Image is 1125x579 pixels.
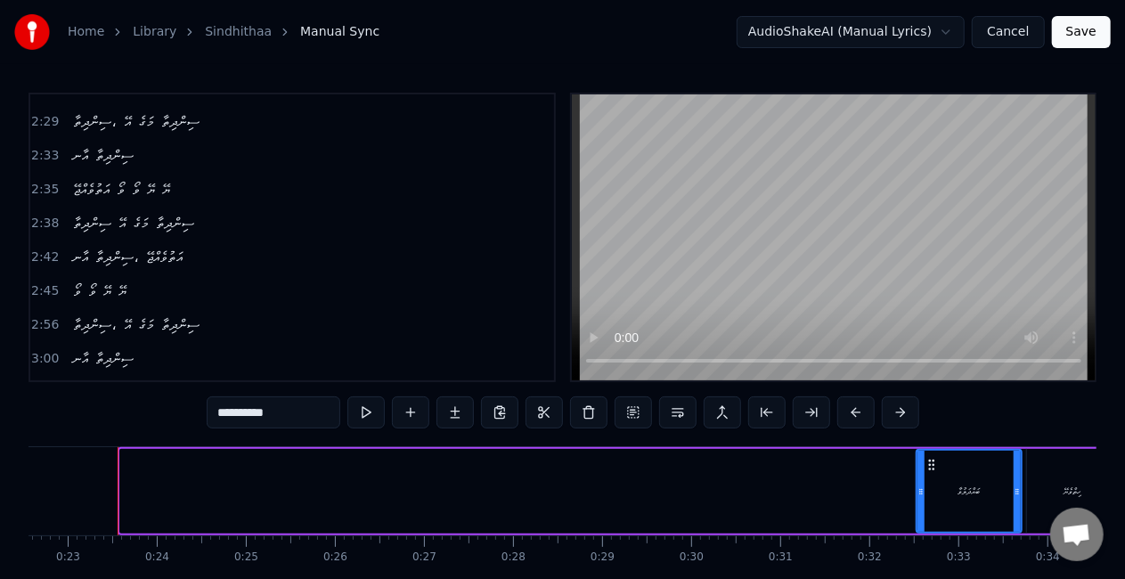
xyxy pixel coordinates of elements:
[117,281,128,301] span: ޔޭ
[31,249,59,266] span: 2:42
[31,113,59,131] span: 2:29
[14,14,50,50] img: youka
[947,550,971,565] div: 0:33
[1064,485,1081,498] div: ހިތްވެޔޭ
[94,145,135,166] span: ސިންދިތާ
[145,179,157,200] span: ޔޭ
[71,348,90,369] span: އާނ
[131,213,151,233] span: މަގެ
[205,23,272,41] a: Sindhithaa
[31,350,59,368] span: 3:00
[412,550,436,565] div: 0:27
[117,213,127,233] span: އޭ
[858,550,882,565] div: 0:32
[130,179,142,200] span: ވޯ
[94,348,135,369] span: ސިންދިތާ
[31,181,59,199] span: 2:35
[68,23,104,41] a: Home
[115,179,126,200] span: ވޯ
[136,314,156,335] span: މަގެ
[323,550,347,565] div: 0:26
[680,550,704,565] div: 0:30
[71,213,113,233] span: ސިންދިތާ
[71,281,83,301] span: ވޯ
[958,485,981,498] div: ބައްދަލުވާ
[501,550,526,565] div: 0:28
[972,16,1044,48] button: Cancel
[31,215,59,232] span: 2:38
[71,314,118,335] span: ސިންދިތާ،
[71,247,90,267] span: އާނ
[122,314,133,335] span: އޭ
[71,145,90,166] span: އާނ
[154,213,196,233] span: ސިންދިތާ
[159,314,201,335] span: ސިންދިތާ
[86,281,98,301] span: ވޯ
[1052,16,1111,48] button: Save
[591,550,615,565] div: 0:29
[56,550,80,565] div: 0:23
[133,23,176,41] a: Library
[71,111,118,132] span: ސިންދިތާ،
[136,111,156,132] span: މަގެ
[68,23,379,41] nav: breadcrumb
[122,111,133,132] span: އޭ
[1036,550,1060,565] div: 0:34
[102,281,113,301] span: ޔޭ
[159,111,201,132] span: ސިންދިތާ
[160,179,172,200] span: ޔޭ
[71,179,111,200] span: އަތުވެއްޖޭ
[31,282,59,300] span: 2:45
[31,316,59,334] span: 2:56
[234,550,258,565] div: 0:25
[300,23,379,41] span: Manual Sync
[145,550,169,565] div: 0:24
[94,247,140,267] span: ސިންދިތާ،
[769,550,793,565] div: 0:31
[1050,508,1104,561] div: Open chat
[31,147,59,165] span: 2:33
[144,247,184,267] span: އަތުވެއްޖޭ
